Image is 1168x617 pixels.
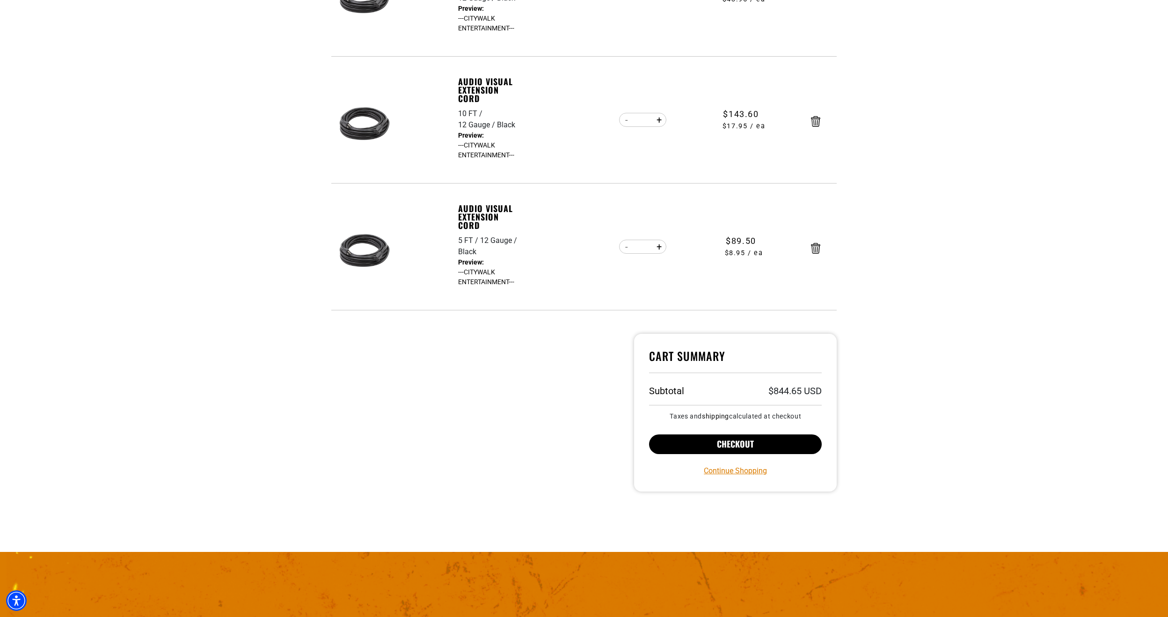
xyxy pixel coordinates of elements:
span: $8.95 / ea [694,248,794,258]
div: 12 Gauge [480,235,519,246]
a: Continue Shopping [704,465,767,477]
a: Remove Audio Visual Extension Cord - 10 FT / 12 Gauge / Black [811,118,820,125]
dd: ---CITYWALK ENTERTAINMENT--- [458,131,523,160]
div: Black [458,246,476,257]
a: shipping [702,412,729,420]
span: $17.95 / ea [694,121,794,132]
div: 5 FT [458,235,480,246]
dd: ---CITYWALK ENTERTAINMENT--- [458,4,523,33]
div: 12 Gauge [458,119,497,131]
img: black [335,94,394,153]
div: Black [497,119,515,131]
span: $89.50 [726,235,756,247]
input: Quantity for Audio Visual Extension Cord [634,112,652,128]
div: Accessibility Menu [6,590,27,611]
p: $844.65 USD [768,386,822,396]
h3: Subtotal [649,386,684,396]
small: Taxes and calculated at checkout [649,413,822,419]
a: Audio Visual Extension Cord [458,204,523,229]
a: Remove Audio Visual Extension Cord - 5 FT / 12 Gauge / Black [811,245,820,251]
a: Audio Visual Extension Cord [458,77,523,103]
dd: ---CITYWALK ENTERTAINMENT--- [458,257,523,287]
button: Checkout [649,434,822,454]
input: Quantity for Audio Visual Extension Cord [634,239,652,255]
div: 10 FT [458,108,484,119]
img: black [335,221,394,280]
h4: Cart Summary [649,349,822,373]
span: $143.60 [723,108,759,120]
